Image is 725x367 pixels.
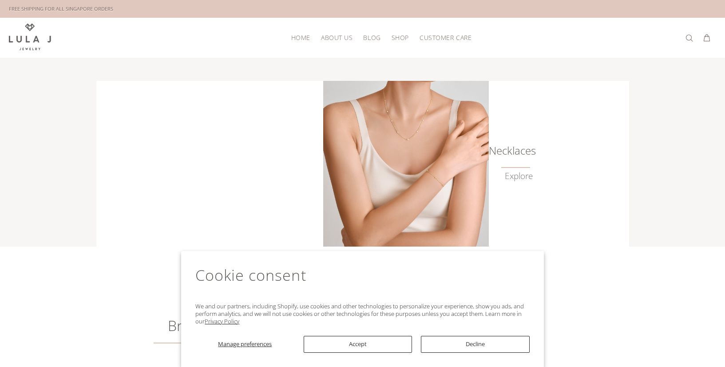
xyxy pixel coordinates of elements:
div: FREE SHIPPING FOR ALL SINGAPORE ORDERS [9,4,113,14]
img: Lula J Gold Necklaces Collection [323,81,489,247]
button: Manage preferences [195,336,294,353]
span: About Us [321,34,353,41]
a: Privacy Policy [205,317,239,325]
span: Shop [392,34,409,41]
button: Accept [304,336,412,353]
p: We and our partners, including Shopify, use cookies and other technologies to personalize your ex... [195,303,530,325]
span: Customer Care [420,34,471,41]
a: About Us [316,31,358,44]
a: Explore [154,337,227,347]
h6: Necklaces [488,146,533,155]
button: Decline [421,336,530,353]
span: HOME [291,34,310,41]
h2: Cookie consent [195,265,530,295]
span: Blog [363,34,380,41]
a: Customer Care [414,31,471,44]
a: HOME [286,31,316,44]
a: Shop [386,31,414,44]
h6: Bracelets [127,321,227,330]
a: Explore [505,171,533,181]
span: Manage preferences [218,340,272,348]
a: Blog [358,31,386,44]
